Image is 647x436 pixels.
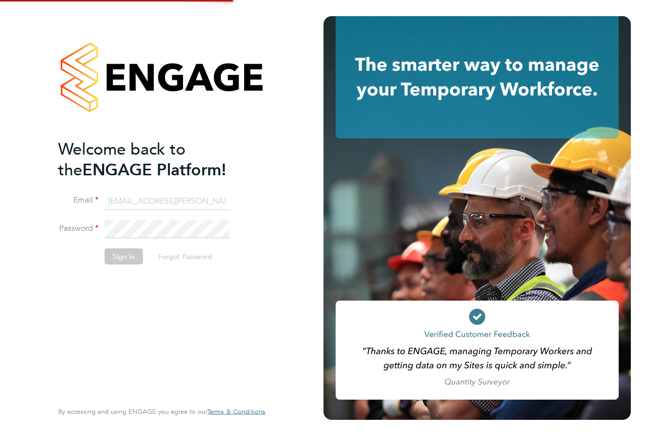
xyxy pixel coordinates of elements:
a: Terms & Conditions [207,408,265,416]
span: Welcome back to the [58,139,186,179]
label: Password [58,223,99,234]
h2: ENGAGE Platform! [58,138,255,180]
button: Sign In [105,249,143,265]
input: Enter your work email... [105,192,229,210]
button: Forgot Password [150,249,220,265]
span: By accessing and using ENGAGE you agree to our [58,407,265,416]
label: Email [58,195,99,206]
